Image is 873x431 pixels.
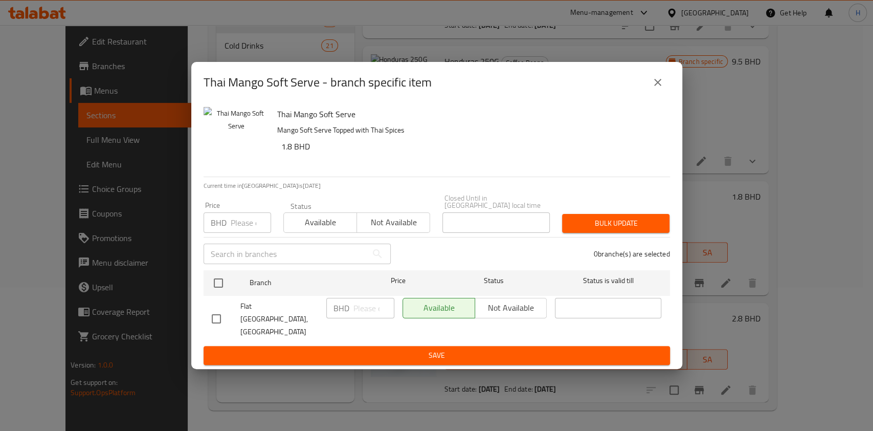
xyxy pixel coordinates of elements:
p: Mango Soft Serve Topped with Thai Spices [277,124,662,137]
h2: Thai Mango Soft Serve - branch specific item [204,74,432,91]
button: close [645,70,670,95]
span: Available [288,215,353,230]
span: Price [364,274,432,287]
button: Available [283,212,357,233]
input: Search in branches [204,244,367,264]
p: BHD [211,217,227,229]
span: Status [440,274,547,287]
p: Current time in [GEOGRAPHIC_DATA] is [DATE] [204,181,670,190]
span: Branch [250,276,356,289]
span: Flat [GEOGRAPHIC_DATA], [GEOGRAPHIC_DATA] [240,300,318,338]
span: Status is valid till [555,274,661,287]
h6: 1.8 BHD [281,139,662,154]
h6: Thai Mango Soft Serve [277,107,662,121]
button: Not available [356,212,430,233]
span: Not available [361,215,426,230]
span: Bulk update [570,217,661,230]
input: Please enter price [231,212,271,233]
input: Please enter price [353,298,394,318]
button: Save [204,346,670,365]
span: Save [212,349,662,362]
p: 0 branche(s) are selected [594,249,670,259]
img: Thai Mango Soft Serve [204,107,269,173]
button: Bulk update [562,214,669,233]
p: BHD [333,302,349,314]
